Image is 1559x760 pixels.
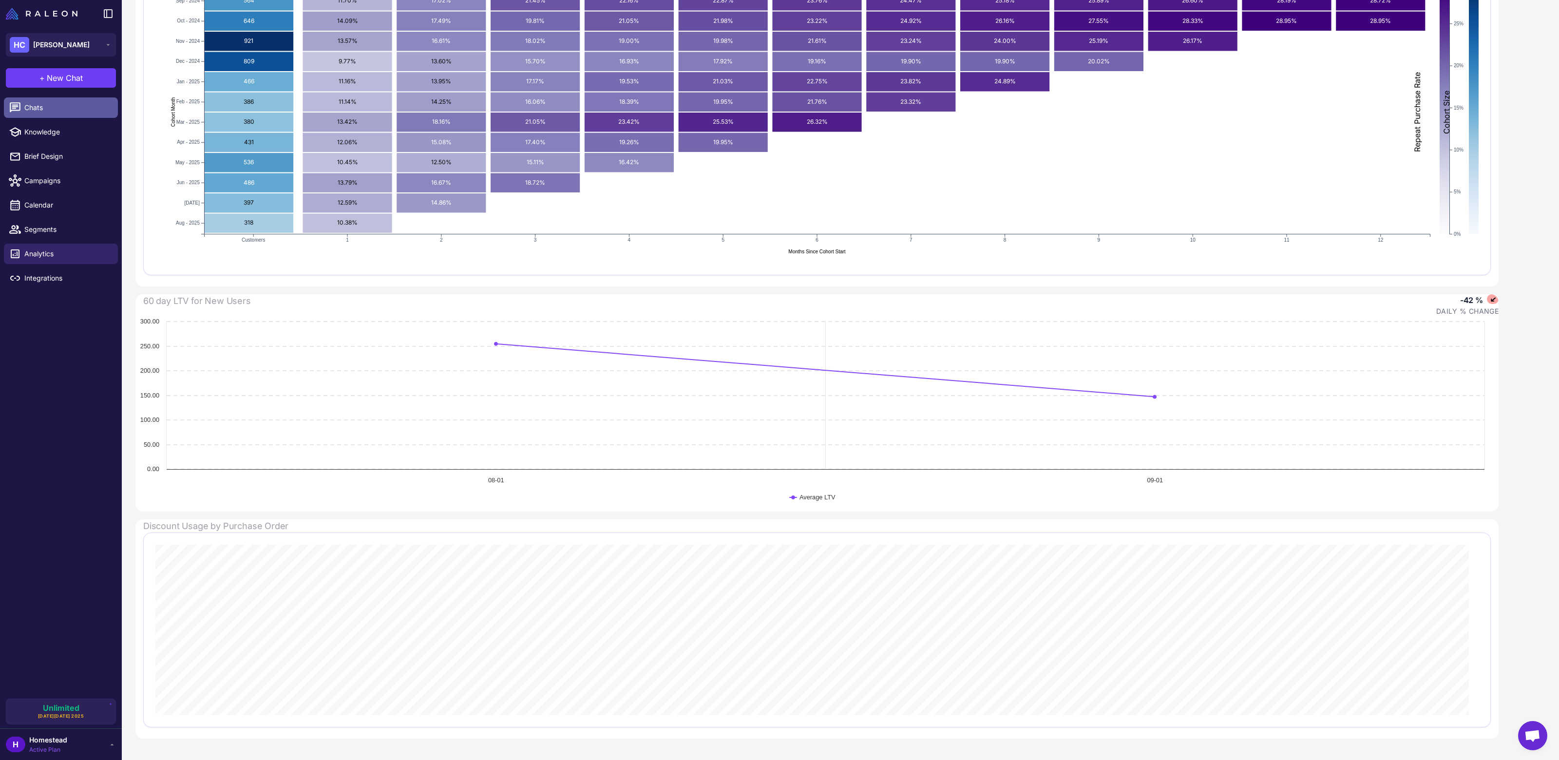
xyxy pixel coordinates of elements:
[24,224,110,235] span: Segments
[431,138,452,145] text: 15.08%
[900,97,921,105] text: 23.32%
[525,97,546,105] text: 16.06%
[431,158,452,166] text: 12.50%
[6,737,25,752] div: H
[244,37,253,44] text: 921
[175,159,200,165] text: May - 2025
[140,416,159,423] text: 100.00
[525,178,545,186] text: 18.72%
[618,118,640,125] text: 23.42%
[1182,17,1203,24] text: 28.33%
[619,158,639,166] text: 16.42%
[140,342,159,350] text: 250.00
[10,37,29,53] div: HC
[244,219,253,226] text: 318
[1370,17,1391,24] text: 28.95%
[4,97,118,118] a: Chats
[244,57,254,64] text: 809
[244,158,254,166] text: 536
[337,17,358,24] text: 14.09%
[6,68,116,88] button: +New Chat
[431,57,452,64] text: 13.60%
[432,118,451,125] text: 18.16%
[147,465,159,473] text: 0.00
[619,97,639,105] text: 18.39%
[39,72,45,84] span: +
[4,244,118,264] a: Analytics
[244,118,254,125] text: 380
[1518,721,1547,750] div: Open chat
[244,17,254,24] text: 646
[177,78,200,84] text: Jan - 2025
[242,237,265,243] text: Customers
[619,77,639,85] text: 19.53%
[788,249,845,254] text: Months Since Cohort Start
[713,138,733,145] text: 19.95%
[339,97,357,105] text: 11.14%
[171,97,176,127] text: Cohort Month
[24,151,110,162] span: Brief Design
[525,118,546,125] text: 21.05%
[176,119,200,124] text: Mar - 2025
[140,318,159,325] text: 300.00
[808,37,827,44] text: 21.61%
[816,237,818,243] text: 6
[1004,237,1007,243] text: 8
[713,118,734,125] text: 25.53%
[244,97,254,105] text: 386
[526,77,544,85] text: 17.17%
[176,99,200,104] text: Feb - 2025
[807,118,828,125] text: 26.32%
[346,237,349,243] text: 1
[713,57,733,64] text: 17.92%
[910,237,913,243] text: 7
[807,97,827,105] text: 21.76%
[337,118,358,125] text: 13.42%
[4,146,118,167] a: Brief Design
[1183,37,1202,44] text: 26.17%
[994,37,1016,44] text: 24.00%
[1454,63,1464,68] text: 20%
[1460,294,1483,306] div: -42 %
[1454,231,1461,236] text: 0%
[1454,20,1464,26] text: 25%
[4,268,118,288] a: Integrations
[799,494,836,501] text: Average LTV
[140,392,159,399] text: 150.00
[431,77,451,85] text: 13.95%
[525,138,546,145] text: 17.40%
[1147,476,1163,484] text: 09-01
[244,77,254,85] text: 466
[24,200,110,210] span: Calendar
[431,199,452,206] text: 14.86%
[29,745,67,754] span: Active Plan
[1442,90,1451,133] text: Cohort Size
[4,122,118,142] a: Knowledge
[143,294,251,307] div: 60 day LTV for New Users
[4,171,118,191] a: Campaigns
[1378,237,1384,243] text: 12
[995,57,1015,64] text: 19.90%
[337,138,358,145] text: 12.06%
[176,220,200,226] text: Aug - 2025
[900,77,921,85] text: 23.82%
[244,178,254,186] text: 486
[337,219,358,226] text: 10.38%
[6,8,77,19] img: Raleon Logo
[140,367,159,374] text: 200.00
[619,37,640,44] text: 19.00%
[1454,105,1464,110] text: 15%
[1276,17,1297,24] text: 28.95%
[431,97,452,105] text: 14.25%
[713,77,733,85] text: 21.03%
[432,37,451,44] text: 16.61%
[177,139,200,145] text: Apr - 2025
[808,57,826,64] text: 19.16%
[619,17,639,24] text: 21.05%
[431,178,451,186] text: 16.67%
[1284,237,1290,243] text: 11
[24,273,110,284] span: Integrations
[526,17,545,24] text: 19.81%
[488,476,504,484] text: 08-01
[807,17,828,24] text: 23.22%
